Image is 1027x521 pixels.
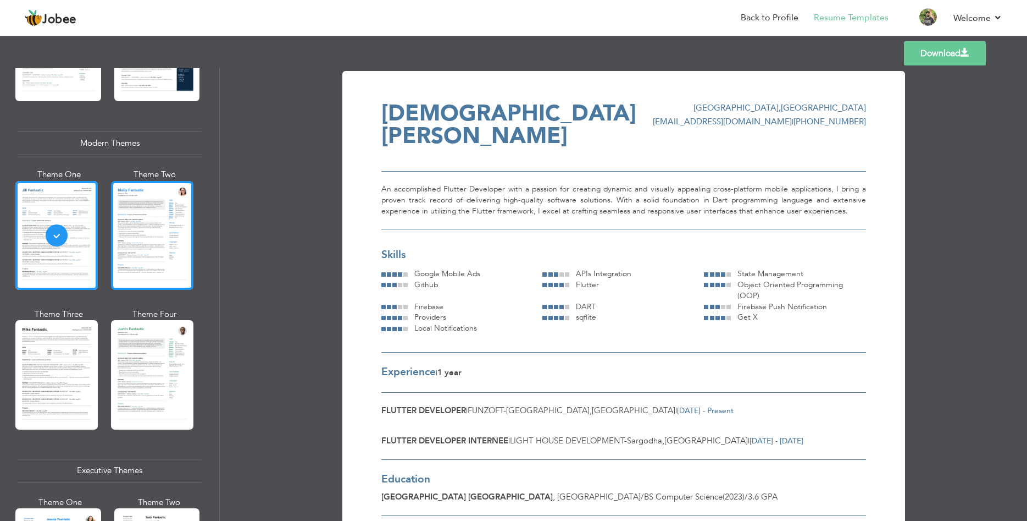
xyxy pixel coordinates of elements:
span: | [508,435,510,446]
span: 3.6 GPA [748,491,778,502]
div: Modern Themes [18,131,202,155]
span: [GEOGRAPHIC_DATA] [506,405,590,416]
span: / [641,491,644,502]
span: , [779,102,781,113]
span: | [792,116,793,127]
span: ( [723,491,725,502]
a: Resume Templates [814,12,889,24]
span: [DATE] - [DATE] [750,436,803,446]
a: Back to Profile [741,12,798,24]
span: Light House Development [510,435,624,446]
span: [DATE] - Present [677,405,734,416]
a: Welcome [953,12,1002,25]
img: jobee.io [25,9,42,27]
span: , [662,435,664,446]
span: Get X [737,312,758,322]
span: [PHONE_NUMBER] [793,116,866,127]
div: An accomplished Flutter Developer with a passion for creating dynamic and visually appealing cros... [381,171,866,229]
span: Object Oriented Programming (OOP) [737,279,843,301]
span: Github [414,279,438,290]
div: Theme Three [18,309,100,320]
span: Flutter Developer [381,405,466,416]
span: , [553,491,555,502]
span: Flutter Developer Internee [381,435,508,446]
span: Local Notifications [414,323,477,333]
span: Sargodha [627,435,662,446]
span: ) [742,491,745,502]
a: Download [904,41,986,65]
span: Experience [381,365,436,379]
span: [EMAIL_ADDRESS][DOMAIN_NAME] [653,116,792,127]
span: State Management [737,268,803,279]
span: [GEOGRAPHIC_DATA] [664,435,748,446]
span: sqflite [576,312,596,322]
span: / [745,491,778,502]
div: Theme One [18,169,100,180]
span: | [748,435,750,446]
span: - [624,435,627,446]
span: 1 Year [437,367,462,378]
span: [GEOGRAPHIC_DATA] [557,491,641,502]
span: Education [381,472,430,486]
div: Theme Two [116,497,202,508]
span: Flutter [576,279,599,290]
span: Firebase Push Notification [737,301,827,312]
span: | [436,368,437,378]
span: Jobee [42,14,76,26]
span: | [466,405,468,416]
span: 2023 [725,491,742,502]
span: Firebase [414,301,443,312]
div: Theme Four [113,309,196,320]
a: Jobee [25,9,76,27]
span: Funzoft [468,405,503,416]
div: Theme Two [113,169,196,180]
div: Executive Themes [18,459,202,482]
span: Providers [414,312,446,322]
span: | [675,405,677,416]
div: Skills [381,248,866,262]
span: DART [576,301,596,312]
div: Theme One [18,497,103,508]
img: Profile Img [919,8,937,26]
span: [GEOGRAPHIC_DATA] [GEOGRAPHIC_DATA] [381,491,553,502]
span: Google Mobile Ads [414,268,480,279]
span: - [503,405,506,416]
span: [GEOGRAPHIC_DATA] [592,405,675,416]
span: [DEMOGRAPHIC_DATA][PERSON_NAME] [381,98,636,151]
span: [GEOGRAPHIC_DATA] [GEOGRAPHIC_DATA] [693,102,866,113]
span: BS Computer Science [644,491,723,502]
span: , [590,405,592,416]
span: APIs Integration [576,268,631,279]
